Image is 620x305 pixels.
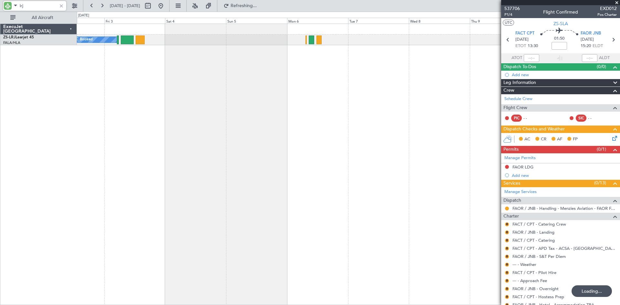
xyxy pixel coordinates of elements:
span: Services [503,180,520,187]
span: EXD012 [597,5,617,12]
a: ZS-LRJLearjet 45 [3,36,34,39]
span: Dispatch [503,197,521,204]
span: P1/4 [504,12,520,17]
span: FACT CPT [515,30,534,37]
div: Wed 8 [409,18,470,24]
span: Dispatch To-Dos [503,63,536,71]
input: A/C (Reg. or Type) [20,1,57,11]
button: R [505,222,509,226]
span: 537706 [504,5,520,12]
a: --- - Weather [512,262,536,267]
span: ALDT [599,55,610,61]
span: [DATE] [581,36,594,43]
div: Mon 6 [287,18,348,24]
div: FAOR LDG [512,164,533,170]
button: R [505,263,509,267]
span: AC [524,136,530,143]
button: R [505,247,509,250]
div: A/C Booked [72,35,93,45]
span: Crew [503,87,514,94]
a: FALA/HLA [3,40,20,45]
span: FP [573,136,578,143]
div: Thu 9 [470,18,531,24]
a: FACT / CPT - APD Tax - ACSA - [GEOGRAPHIC_DATA] International FACT / CPT [512,246,617,251]
a: --- - Approach Fee [512,278,547,283]
div: Flight Confirmed [543,9,578,15]
span: (0/1) [597,146,606,153]
button: R [505,230,509,234]
span: Flight Crew [503,104,527,112]
span: Permits [503,146,519,153]
div: Sat 4 [165,18,226,24]
span: FAOR JNB [581,30,601,37]
a: FACT / CPT - Hostess Prep [512,294,564,300]
a: Manage Services [504,189,537,195]
span: ZS-LRJ [3,36,15,39]
span: Dispatch Checks and Weather [503,126,565,133]
button: R [505,239,509,242]
span: ELDT [593,43,603,49]
span: (0/13) [594,179,606,186]
button: R [505,295,509,299]
span: [DATE] - [DATE] [110,3,140,9]
div: SIC [576,115,586,122]
button: UTC [503,20,514,25]
span: ZS-SLA [553,20,568,27]
span: (0/0) [597,63,606,70]
a: FAOR / JNB - Landing [512,229,554,235]
span: CR [541,136,546,143]
div: - - [523,115,538,121]
a: FAOR / JNB - Overnight [512,286,559,291]
span: Leg Information [503,79,536,86]
a: Schedule Crew [504,96,532,102]
span: ETOT [515,43,526,49]
div: Sun 5 [226,18,287,24]
span: 13:30 [528,43,538,49]
div: Add new [512,173,617,178]
a: FACT / CPT - Pilot Hire [512,270,556,275]
div: Tue 7 [348,18,409,24]
a: FAOR / JNB - Handling - Menzies Aviation - FAOR FAOR / JNB [512,206,617,211]
span: Charter [503,213,519,220]
div: Loading... [572,285,612,297]
button: R [505,287,509,291]
button: Refreshing... [221,1,259,11]
span: [DATE] [515,36,529,43]
button: R [505,255,509,259]
span: Refreshing... [230,4,257,8]
button: R [505,271,509,275]
button: All Aircraft [7,13,70,23]
div: - - [588,115,603,121]
span: Pos Charter [597,12,617,17]
span: ATOT [512,55,522,61]
a: FACT / CPT - Catering [512,238,555,243]
span: All Aircraft [17,15,68,20]
a: FAOR / JNB - S&T Per Diem [512,254,566,259]
a: FACT / CPT - Catering Crew [512,221,566,227]
div: Fri 3 [104,18,165,24]
div: PIC [511,115,522,122]
div: Add new [512,72,617,77]
button: R [505,279,509,283]
div: [DATE] [78,13,89,18]
span: AF [557,136,562,143]
input: --:-- [524,54,539,62]
span: 15:20 [581,43,591,49]
span: 01:50 [554,36,564,42]
a: Manage Permits [504,155,536,161]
